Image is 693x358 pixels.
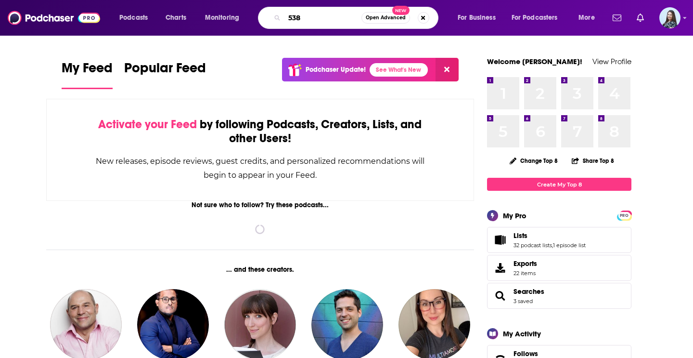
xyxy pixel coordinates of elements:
a: 1 episode list [553,242,586,249]
button: Show profile menu [659,7,680,28]
p: Podchaser Update! [306,66,366,74]
a: 32 podcast lists [513,242,552,249]
span: Follows [513,349,538,358]
div: Not sure who to follow? Try these podcasts... [46,201,474,209]
img: Podchaser - Follow, Share and Rate Podcasts [8,9,100,27]
span: Charts [166,11,186,25]
span: Open Advanced [366,15,406,20]
div: ... and these creators. [46,265,474,274]
a: Charts [159,10,192,26]
button: open menu [572,10,607,26]
a: Welcome [PERSON_NAME]! [487,57,582,66]
button: open menu [505,10,572,26]
img: User Profile [659,7,680,28]
span: My Feed [62,60,113,82]
span: Searches [487,283,631,309]
span: Lists [513,231,527,240]
span: Podcasts [119,11,148,25]
button: Change Top 8 [504,155,564,167]
span: More [578,11,595,25]
a: See What's New [370,63,428,77]
button: open menu [451,10,508,26]
input: Search podcasts, credits, & more... [284,10,361,26]
button: Share Top 8 [571,151,615,170]
span: 22 items [513,270,537,277]
div: My Activity [503,329,541,338]
div: Search podcasts, credits, & more... [267,7,448,29]
button: open menu [113,10,160,26]
a: 3 saved [513,298,533,305]
a: PRO [618,212,630,219]
a: Searches [513,287,544,296]
a: Show notifications dropdown [633,10,648,26]
span: New [392,6,410,15]
div: My Pro [503,211,526,220]
span: , [552,242,553,249]
button: open menu [198,10,252,26]
span: For Podcasters [512,11,558,25]
a: Searches [490,289,510,303]
span: Popular Feed [124,60,206,82]
a: Create My Top 8 [487,178,631,191]
a: Exports [487,255,631,281]
span: Exports [490,261,510,275]
span: Monitoring [205,11,239,25]
span: PRO [618,212,630,219]
div: by following Podcasts, Creators, Lists, and other Users! [95,118,425,146]
a: Follows [513,349,602,358]
button: Open AdvancedNew [361,12,410,24]
span: Logged in as brookefortierpr [659,7,680,28]
a: View Profile [592,57,631,66]
a: Popular Feed [124,60,206,89]
a: Show notifications dropdown [609,10,625,26]
div: New releases, episode reviews, guest credits, and personalized recommendations will begin to appe... [95,154,425,182]
span: Lists [487,227,631,253]
a: Lists [490,233,510,247]
a: Lists [513,231,586,240]
a: My Feed [62,60,113,89]
span: Activate your Feed [98,117,197,132]
span: For Business [458,11,496,25]
span: Exports [513,259,537,268]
